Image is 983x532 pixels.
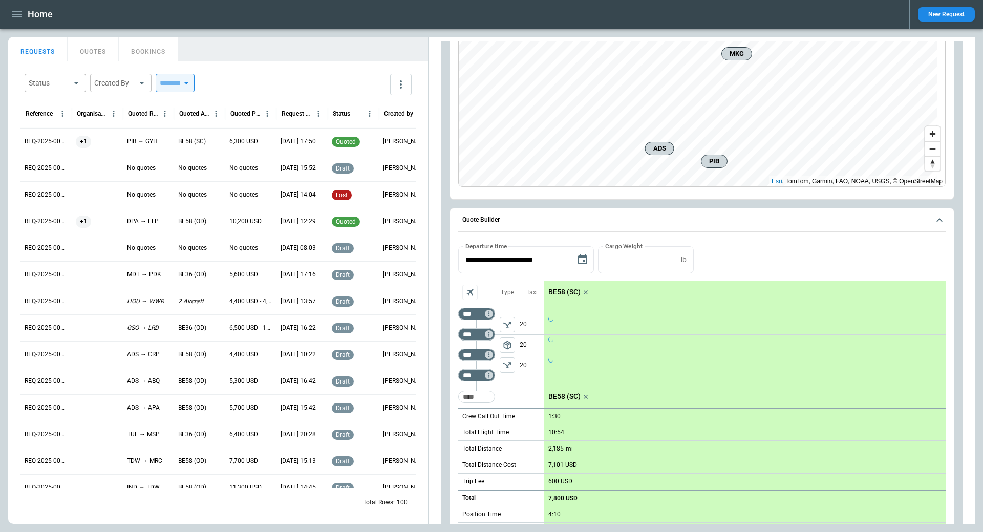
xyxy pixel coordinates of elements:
p: Ben Gundermann [383,190,426,199]
p: PIB → GYH [127,137,158,146]
p: BE58 (SC) [178,137,206,146]
button: Zoom in [925,126,940,141]
span: package_2 [502,340,512,350]
div: Request Created At (UTC-05:00) [282,110,312,117]
p: Ben Gundermann [383,244,426,252]
span: +1 [76,129,91,155]
span: draft [334,298,352,305]
div: Status [29,78,70,88]
p: Position Time [462,510,501,519]
h6: Total [462,495,476,501]
div: Quoted Route [128,110,158,117]
p: REQ-2025-000247 [25,430,68,439]
button: Reset bearing to north [925,156,940,171]
button: Request Created At (UTC-05:00) column menu [312,107,325,120]
p: BE36 (OD) [178,430,206,439]
span: draft [334,405,352,412]
p: 07/31/2025 15:42 [281,403,316,412]
p: GSO → LRD [127,324,159,332]
div: Too short [458,391,495,403]
p: ADS → CRP [127,350,160,359]
p: REQ-2025-000251 [25,324,68,332]
p: BE58 (OD) [178,217,206,226]
p: No quotes [127,190,156,199]
p: 7,800 USD [548,495,578,502]
p: Allen Maki [383,270,426,279]
button: left aligned [500,317,515,332]
p: REQ-2025-000255 [25,217,68,226]
p: Allen Maki [383,457,426,465]
p: TDW → MRC [127,457,162,465]
div: Created By [94,78,135,88]
label: Cargo Weight [605,242,643,250]
button: Quoted Price column menu [261,107,274,120]
p: Total Distance [462,444,502,453]
p: Allen Maki [383,324,426,332]
p: BE36 (OD) [178,324,206,332]
span: draft [334,165,352,172]
button: New Request [918,7,975,22]
p: Crew Call Out Time [462,412,515,421]
p: REQ-2025-000258 [25,137,68,146]
p: George O'Bryan [383,430,426,439]
p: REQ-2025-000249 [25,377,68,386]
p: 08/22/2025 14:04 [281,190,316,199]
p: 5,700 USD [229,403,258,412]
button: Quote Builder [458,208,946,232]
p: 4,400 USD - 4,900 USD [229,297,272,306]
p: REQ-2025-000253 [25,270,68,279]
p: MDT → PDK [127,270,161,279]
p: BE58 (OD) [178,457,206,465]
p: BE36 (OD) [178,270,206,279]
span: draft [334,431,352,438]
p: HOU → WWR [127,297,164,306]
p: 6,400 USD [229,430,258,439]
span: +1 [76,208,91,235]
span: quoted [334,138,358,145]
p: Total Rows: [363,498,395,507]
p: lb [681,256,687,264]
div: Too short [458,308,495,320]
span: Type of sector [500,317,515,332]
div: Organisation [77,110,107,117]
p: REQ-2025-000250 [25,350,68,359]
p: No quotes [229,190,258,199]
div: Status [333,110,350,117]
p: REQ-2025-000256 [25,190,68,199]
p: BE58 (OD) [178,377,206,386]
p: 1:30 [548,413,561,420]
p: Taxi [526,288,538,297]
button: QUOTES [68,37,119,61]
span: Type of sector [500,337,515,353]
p: 5,600 USD [229,270,258,279]
p: 4,400 USD [229,350,258,359]
p: 08/22/2025 12:29 [281,217,316,226]
span: ADS [650,143,670,154]
p: 10:54 [548,429,564,436]
div: Reference [26,110,53,117]
button: left aligned [500,357,515,373]
button: Zoom out [925,141,940,156]
p: Ben Gundermann [383,164,426,173]
p: No quotes [127,244,156,252]
p: 6,300 USD [229,137,258,146]
p: 20 [520,355,544,375]
span: draft [334,271,352,279]
p: 07/25/2025 15:13 [281,457,316,465]
span: draft [334,378,352,385]
p: No quotes [229,244,258,252]
p: 07/31/2025 16:42 [281,377,316,386]
p: No quotes [178,190,207,199]
p: 7,700 USD [229,457,258,465]
span: quoted [334,218,358,225]
p: REQ-2025-000252 [25,297,68,306]
p: REQ-2025-000246 [25,457,68,465]
p: 600 USD [548,478,572,485]
button: Quoted Route column menu [158,107,172,120]
p: No quotes [127,164,156,173]
p: 07/28/2025 20:28 [281,430,316,439]
p: Allen Maki [383,377,426,386]
p: No quotes [178,244,207,252]
p: ADS → APA [127,403,160,412]
p: DPA → ELP [127,217,159,226]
